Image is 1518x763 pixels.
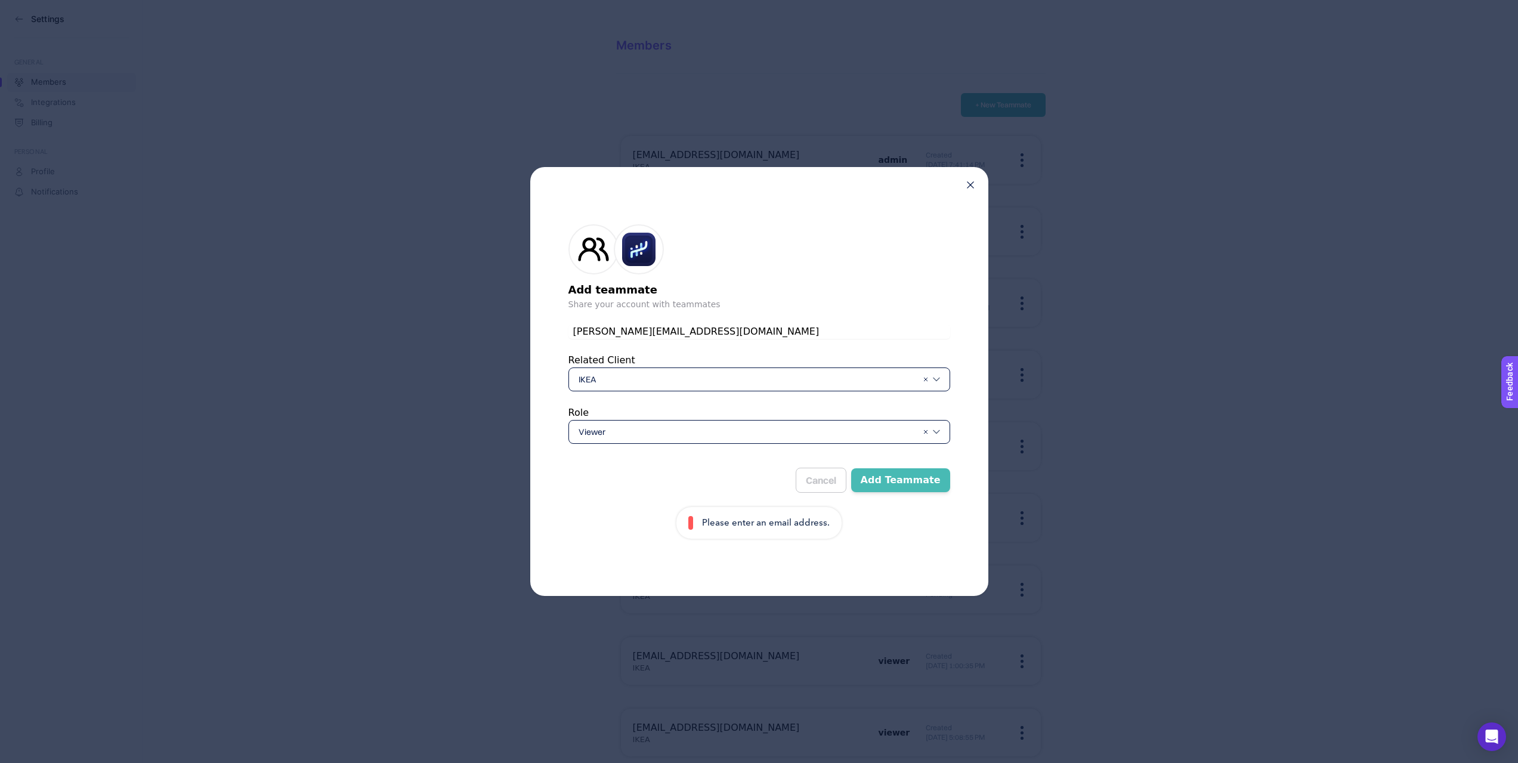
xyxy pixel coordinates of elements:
h2: Add teammate [568,282,950,298]
img: svg%3e [933,376,940,383]
button: Cancel [796,468,846,493]
label: Role [568,407,589,418]
button: Add Teammate [851,468,950,492]
input: Write your teammate’s email [568,325,950,339]
div: Open Intercom Messenger [1477,722,1506,751]
p: Share your account with teammates [568,298,950,310]
span: IKEA [579,373,917,385]
span: Feedback [7,4,45,13]
label: Related Client [568,354,635,366]
span: Viewer [579,426,917,438]
img: svg%3e [933,428,940,435]
p: Please enter an email address. [702,516,830,530]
